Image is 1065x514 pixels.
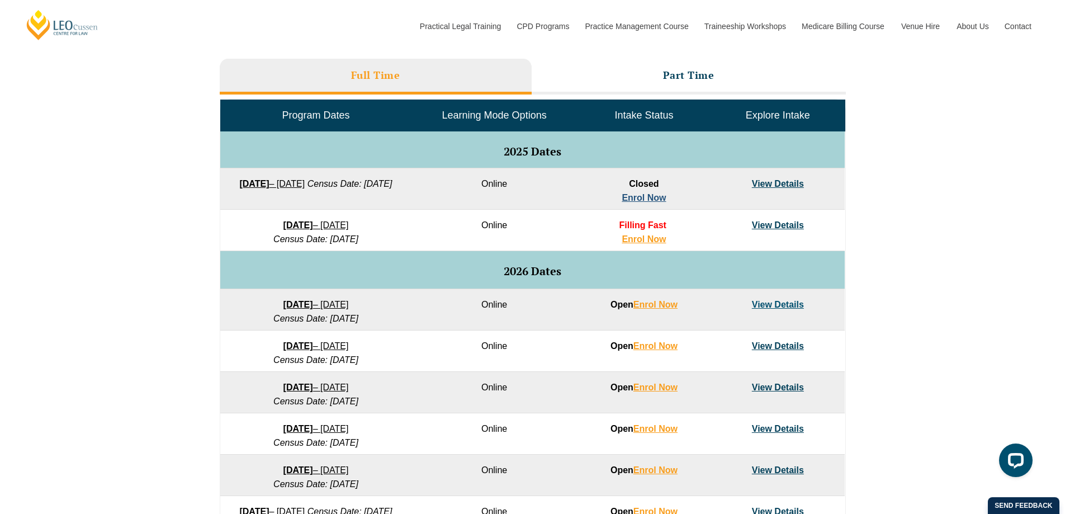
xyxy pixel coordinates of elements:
a: [DATE]– [DATE] [283,424,349,433]
a: About Us [948,2,996,50]
a: [DATE]– [DATE] [283,341,349,351]
a: Enrol Now [633,300,678,309]
iframe: LiveChat chat widget [990,439,1037,486]
a: Enrol Now [633,383,678,392]
td: Online [411,455,577,496]
a: Medicare Billing Course [793,2,893,50]
strong: [DATE] [283,220,313,230]
strong: Open [610,424,678,433]
td: Online [411,372,577,413]
strong: [DATE] [283,341,313,351]
a: Contact [996,2,1040,50]
a: Practice Management Course [577,2,696,50]
a: Enrol Now [633,424,678,433]
strong: [DATE] [239,179,269,188]
em: Census Date: [DATE] [273,355,358,365]
span: Program Dates [282,110,349,121]
a: View Details [752,220,804,230]
a: View Details [752,424,804,433]
strong: Open [610,465,678,475]
a: View Details [752,179,804,188]
span: 2026 Dates [504,263,561,279]
em: Census Date: [DATE] [273,438,358,447]
a: [PERSON_NAME] Centre for Law [25,9,100,41]
em: Census Date: [DATE] [273,314,358,323]
a: Enrol Now [622,193,666,202]
a: Enrol Now [633,465,678,475]
a: [DATE]– [DATE] [283,383,349,392]
h3: Full Time [351,69,400,82]
a: View Details [752,341,804,351]
a: [DATE]– [DATE] [283,220,349,230]
a: View Details [752,465,804,475]
a: CPD Programs [508,2,576,50]
strong: Open [610,383,678,392]
strong: [DATE] [283,465,313,475]
td: Online [411,413,577,455]
strong: [DATE] [283,300,313,309]
td: Online [411,168,577,210]
a: View Details [752,300,804,309]
em: Census Date: [DATE] [273,234,358,244]
strong: Open [610,341,678,351]
td: Online [411,289,577,331]
em: Census Date: [DATE] [273,479,358,489]
span: Intake Status [614,110,673,121]
strong: [DATE] [283,383,313,392]
a: Practical Legal Training [411,2,509,50]
span: Filling Fast [619,220,666,230]
a: Enrol Now [622,234,666,244]
span: Learning Mode Options [442,110,547,121]
strong: Open [610,300,678,309]
strong: [DATE] [283,424,313,433]
a: View Details [752,383,804,392]
a: Traineeship Workshops [696,2,793,50]
td: Online [411,331,577,372]
a: [DATE]– [DATE] [239,179,305,188]
span: Explore Intake [746,110,810,121]
a: Venue Hire [893,2,948,50]
span: Closed [629,179,659,188]
h3: Part Time [663,69,714,82]
em: Census Date: [DATE] [273,397,358,406]
a: [DATE]– [DATE] [283,300,349,309]
em: Census Date: [DATE] [307,179,392,188]
a: [DATE]– [DATE] [283,465,349,475]
td: Online [411,210,577,251]
span: 2025 Dates [504,144,561,159]
a: Enrol Now [633,341,678,351]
